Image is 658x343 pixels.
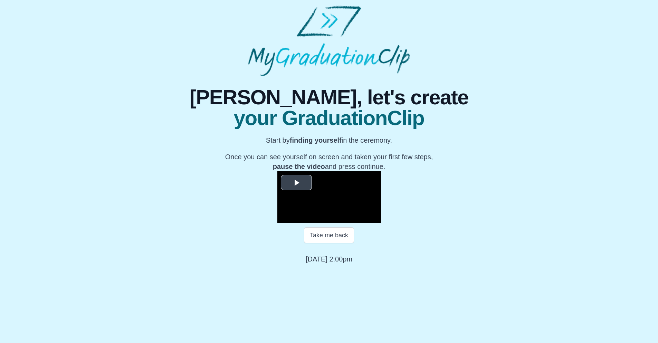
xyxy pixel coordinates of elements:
span: [PERSON_NAME], let's create [190,87,468,108]
div: Video Player [277,171,381,223]
p: Start by in the ceremony. [196,135,461,145]
span: your GraduationClip [190,108,468,128]
button: Take me back [304,227,354,243]
button: Play Video [281,175,312,190]
img: MyGraduationClip [248,6,410,76]
b: finding yourself [290,136,342,144]
b: pause the video [273,163,325,170]
p: [DATE] 2:00pm [306,254,352,264]
p: Once you can see yourself on screen and taken your first few steps, and press continue. [196,152,461,171]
